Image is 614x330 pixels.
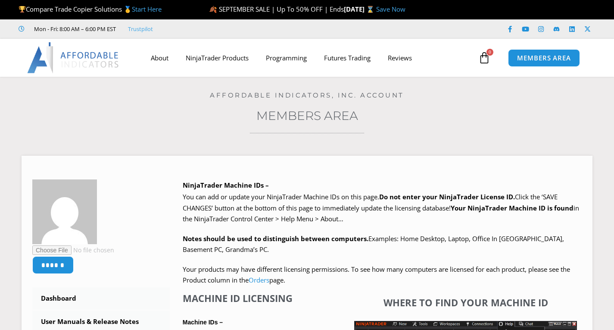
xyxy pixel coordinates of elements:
span: 🍂 SEPTEMBER SALE | Up To 50% OFF | Ends [209,5,344,13]
nav: Menu [142,48,476,68]
span: Examples: Home Desktop, Laptop, Office In [GEOGRAPHIC_DATA], Basement PC, Grandma’s PC. [183,234,564,254]
a: Programming [257,48,315,68]
a: MEMBERS AREA [508,49,580,67]
span: Compare Trade Copier Solutions 🥇 [19,5,162,13]
span: You can add or update your NinjaTrader Machine IDs on this page. [183,192,379,201]
span: Click the ‘SAVE CHANGES’ button at the bottom of this page to immediately update the licensing da... [183,192,579,223]
a: Start Here [132,5,162,13]
a: Reviews [379,48,421,68]
strong: Machine IDs – [183,319,223,326]
a: About [142,48,177,68]
strong: Your NinjaTrader Machine ID is found [451,204,573,212]
a: Futures Trading [315,48,379,68]
span: MEMBERS AREA [517,55,571,61]
a: 0 [465,45,503,70]
a: Members Area [256,108,358,123]
span: 0 [486,49,493,56]
a: Dashboard [32,287,170,310]
a: Trustpilot [128,24,153,34]
a: Orders [249,276,269,284]
img: 🏆 [19,6,25,13]
a: Save Now [376,5,405,13]
img: LogoAI | Affordable Indicators – NinjaTrader [27,42,120,73]
span: Your products may have different licensing permissions. To see how many computers are licensed fo... [183,265,570,285]
b: NinjaTrader Machine IDs – [183,181,269,189]
span: Mon - Fri: 8:00 AM – 6:00 PM EST [32,24,116,34]
img: d9444fa2e79c3214bd2773e445b70d0f97e5e24651b2bc3b2dbcd947e3bea4cf [32,179,97,244]
b: Do not enter your NinjaTrader License ID. [379,192,515,201]
a: Affordable Indicators, Inc. Account [210,91,404,99]
strong: Notes should be used to distinguish between computers. [183,234,368,243]
strong: [DATE] ⌛ [344,5,376,13]
a: NinjaTrader Products [177,48,257,68]
h4: Where to find your Machine ID [354,297,577,308]
h4: Machine ID Licensing [183,292,344,304]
